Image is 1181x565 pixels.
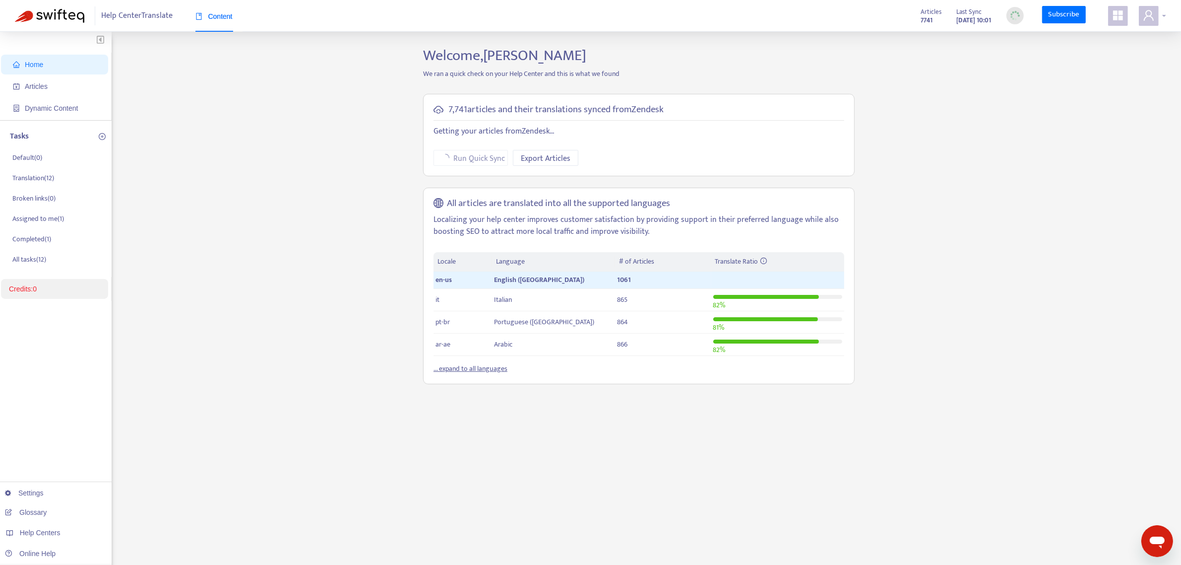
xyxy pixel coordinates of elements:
span: Portuguese ([GEOGRAPHIC_DATA]) [494,316,594,328]
span: 82 % [713,299,726,311]
span: it [435,294,439,305]
p: Translation ( 12 ) [12,173,54,183]
span: 865 [617,294,627,305]
span: Content [195,12,233,20]
a: Credits:0 [9,285,37,293]
p: All tasks ( 12 ) [12,254,46,265]
span: Italian [494,294,512,305]
a: Glossary [5,508,47,516]
span: user [1143,9,1155,21]
span: Run Quick Sync [453,152,505,165]
p: We ran a quick check on your Help Center and this is what we found [416,69,862,79]
span: home [13,61,20,68]
span: Export Articles [521,152,570,165]
span: Welcome, [PERSON_NAME] [423,43,586,68]
span: pt-br [435,316,450,328]
span: global [434,198,443,210]
span: account-book [13,83,20,90]
span: Help Centers [20,529,61,537]
th: Language [492,252,615,272]
span: Articles [921,6,942,17]
div: Translate Ratio [715,256,840,267]
strong: [DATE] 10:01 [957,15,992,26]
p: Assigned to me ( 1 ) [12,213,64,224]
span: book [195,13,202,20]
p: Localizing your help center improves customer satisfaction by providing support in their preferre... [434,214,844,238]
span: Last Sync [957,6,982,17]
span: English ([GEOGRAPHIC_DATA]) [494,274,584,285]
a: Online Help [5,550,56,558]
img: Swifteq [15,9,84,23]
a: Settings [5,489,44,497]
span: 81 % [713,322,725,333]
button: Export Articles [513,150,578,166]
p: Broken links ( 0 ) [12,193,56,204]
p: Tasks [10,131,29,142]
span: container [13,105,20,112]
span: 864 [617,316,628,328]
img: sync_loading.0b5143dde30e3a21642e.gif [1009,9,1021,22]
span: ar-ae [435,339,450,350]
th: # of Articles [615,252,711,272]
span: 82 % [713,344,726,355]
span: Articles [25,82,48,90]
span: Home [25,61,43,69]
span: cloud-sync [434,105,443,115]
span: Dynamic Content [25,104,78,112]
th: Locale [434,252,492,272]
a: ... expand to all languages [434,363,507,374]
p: Completed ( 1 ) [12,234,51,244]
span: loading [441,153,450,162]
iframe: Button to launch messaging window [1141,525,1173,557]
span: 1061 [617,274,631,285]
span: plus-circle [99,133,106,140]
span: 866 [617,339,627,350]
button: Run Quick Sync [434,150,508,166]
p: Getting your articles from Zendesk ... [434,126,844,138]
span: Help Center Translate [102,6,173,25]
a: Subscribe [1042,6,1086,24]
h5: All articles are translated into all the supported languages [447,198,671,210]
span: Arabic [494,339,512,350]
strong: 7741 [921,15,933,26]
span: appstore [1112,9,1124,21]
span: en-us [435,274,452,285]
p: Default ( 0 ) [12,152,42,163]
h5: 7,741 articles and their translations synced from Zendesk [448,104,664,116]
